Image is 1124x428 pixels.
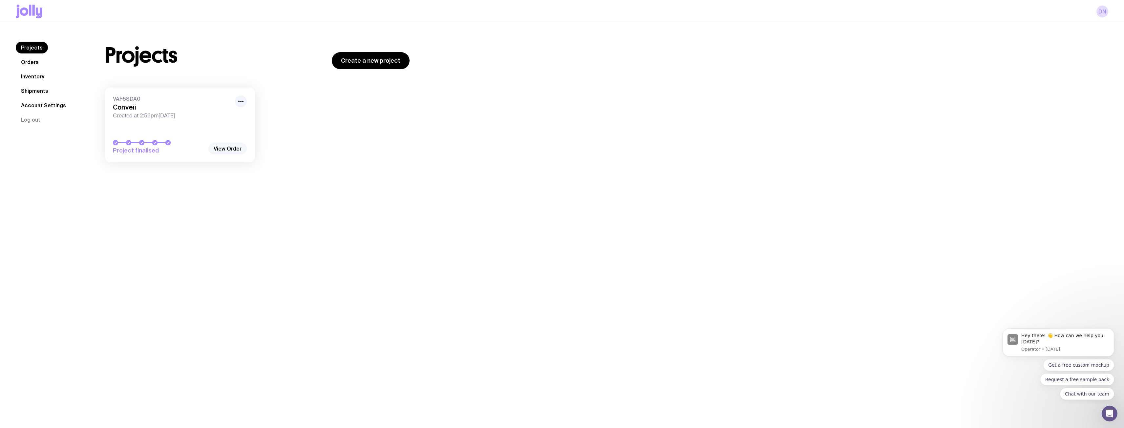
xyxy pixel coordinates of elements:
iframe: Intercom live chat [1102,406,1117,421]
a: Projects [16,42,48,53]
a: Account Settings [16,99,71,111]
h3: Conveii [113,103,231,111]
a: Orders [16,56,44,68]
a: DN [1096,6,1108,17]
span: VAF5SDA0 [113,95,231,102]
a: VAF5SDA0ConveiiCreated at 2:56pm[DATE]Project finalised [105,88,255,162]
a: Inventory [16,71,50,82]
iframe: Intercom notifications message [993,322,1124,404]
span: Created at 2:56pm[DATE] [113,112,231,119]
h1: Projects [105,45,178,66]
a: View Order [208,143,247,154]
button: Log out [16,114,46,126]
a: Create a new project [332,52,410,69]
span: Project finalised [113,147,205,154]
a: Shipments [16,85,53,97]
